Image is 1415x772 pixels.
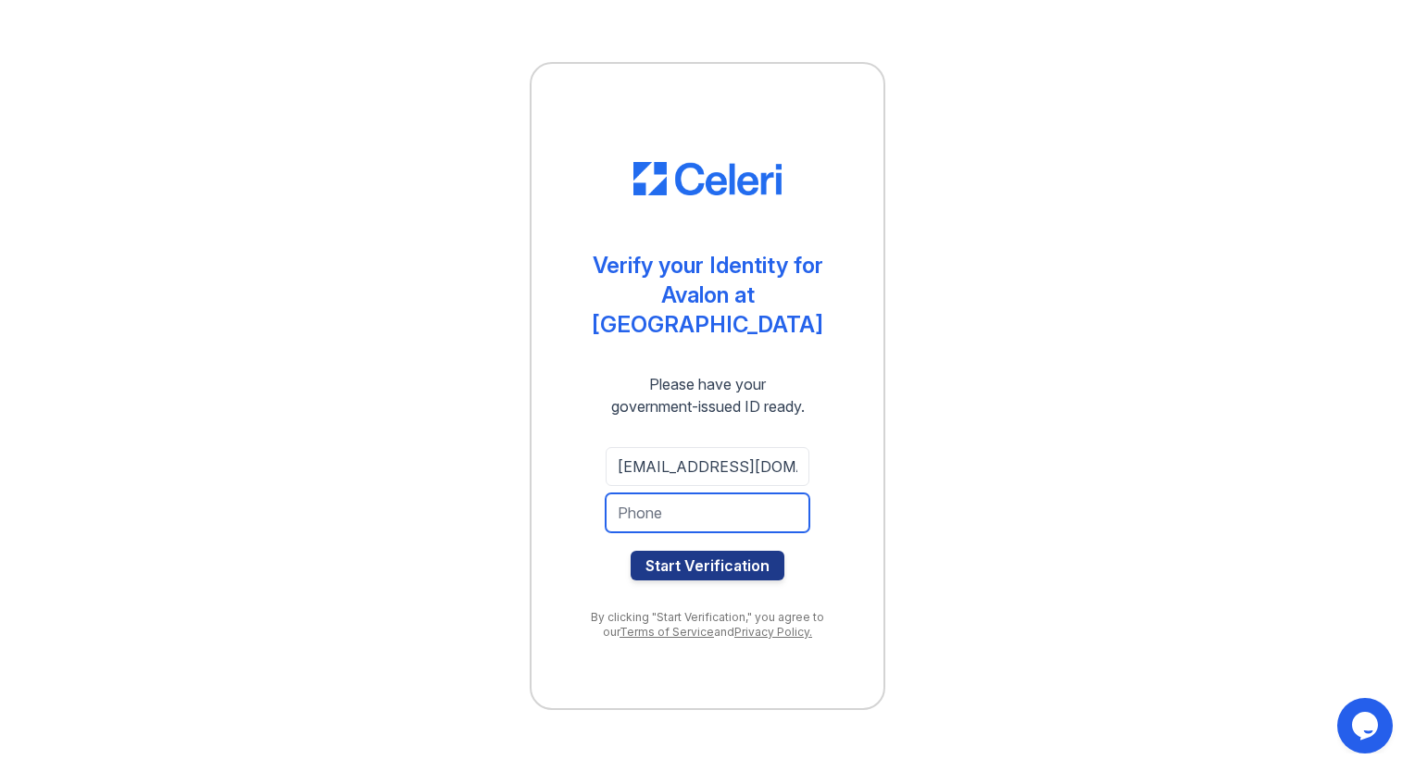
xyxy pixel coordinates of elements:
[631,551,784,580] button: Start Verification
[569,610,846,640] div: By clicking "Start Verification," you agree to our and
[633,162,782,195] img: CE_Logo_Blue-a8612792a0a2168367f1c8372b55b34899dd931a85d93a1a3d3e32e68fde9ad4.png
[578,373,838,417] div: Please have your government-issued ID ready.
[734,625,812,639] a: Privacy Policy.
[569,251,846,340] div: Verify your Identity for Avalon at [GEOGRAPHIC_DATA]
[1337,698,1396,753] iframe: chat widget
[620,625,714,639] a: Terms of Service
[606,493,809,532] input: Phone
[606,447,809,486] input: Email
